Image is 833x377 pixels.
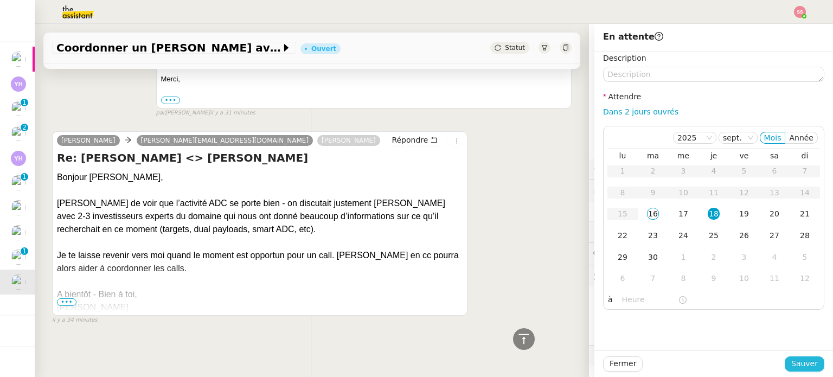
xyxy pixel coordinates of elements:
[11,52,26,67] img: users%2FAXgjBsdPtrYuxuZvIJjRexEdqnq2%2Favatar%2F1599931753966.jpeg
[22,124,27,133] p: 2
[22,247,27,257] p: 1
[790,268,820,290] td: 12/10/2025
[21,124,28,131] nz-badge-sup: 2
[617,251,629,263] div: 29
[638,247,668,269] td: 30/09/2025
[708,272,720,284] div: 9
[608,293,613,306] span: à
[677,208,689,220] div: 17
[21,99,28,106] nz-badge-sup: 1
[738,208,750,220] div: 19
[589,346,833,367] div: 🧴Autres
[22,99,27,108] p: 1
[729,247,759,269] td: 03/10/2025
[603,31,663,42] span: En attente
[791,357,818,370] span: Sauver
[759,268,790,290] td: 11/10/2025
[647,229,659,241] div: 23
[799,208,811,220] div: 21
[589,158,833,180] div: ⚙️Procédures
[638,151,668,161] th: mar.
[759,225,790,247] td: 27/09/2025
[137,136,313,145] a: [PERSON_NAME][EMAIL_ADDRESS][DOMAIN_NAME]
[589,221,833,242] div: ⏲️Tâches 0:00
[57,150,463,165] h4: Re: [PERSON_NAME] <> [PERSON_NAME]
[607,247,638,269] td: 29/09/2025
[161,74,567,85] div: Merci,
[593,352,627,360] span: 🧴
[668,151,699,161] th: mer.
[638,225,668,247] td: 23/09/2025
[156,108,165,118] span: par
[668,268,699,290] td: 08/10/2025
[161,97,181,104] label: •••
[11,274,26,290] img: users%2FXPWOVq8PDVf5nBVhDcXguS2COHE3%2Favatar%2F3f89dc26-16aa-490f-9632-b2fdcfc735a1
[677,251,689,263] div: 1
[677,272,689,284] div: 8
[790,203,820,225] td: 21/09/2025
[677,132,712,143] nz-select-item: 2025
[708,229,720,241] div: 25
[57,288,463,301] div: A bientôt - Bien à toi,
[768,251,780,263] div: 4
[708,208,720,220] div: 18
[799,229,811,241] div: 28
[647,208,659,220] div: 16
[729,225,759,247] td: 26/09/2025
[738,229,750,241] div: 26
[790,247,820,269] td: 05/10/2025
[505,44,525,52] span: Statut
[789,133,813,142] span: Année
[759,203,790,225] td: 20/09/2025
[11,200,26,215] img: users%2F1PNv5soDtMeKgnH5onPMHqwjzQn1%2Favatar%2Fd0f44614-3c2d-49b8-95e9-0356969fcfd1
[677,229,689,241] div: 24
[617,229,629,241] div: 22
[759,247,790,269] td: 04/10/2025
[593,163,650,175] span: ⚙️
[311,46,336,52] div: Ouvert
[699,151,729,161] th: jeu.
[156,108,255,118] small: [PERSON_NAME]
[56,42,281,53] span: Coordonner un [PERSON_NAME] avec [PERSON_NAME]
[790,225,820,247] td: 28/09/2025
[699,203,729,225] td: 18/09/2025
[638,203,668,225] td: 16/09/2025
[799,272,811,284] div: 12
[388,134,441,146] button: Répondre
[785,356,824,372] button: Sauver
[729,268,759,290] td: 10/10/2025
[57,249,463,275] div: Je te laisse revenir vers moi quand le moment est opportun pour un call. [PERSON_NAME] en cc pour...
[57,298,76,306] span: •••
[603,54,646,62] label: Description
[589,243,833,264] div: 💬Commentaires
[52,316,98,325] span: il y a 34 minutes
[593,227,668,236] span: ⏲️
[638,268,668,290] td: 07/10/2025
[11,76,26,92] img: svg
[768,208,780,220] div: 20
[317,136,380,145] a: [PERSON_NAME]
[57,197,463,236] div: [PERSON_NAME] de voir que l’activité ADC se porte bien - on discutait justement [PERSON_NAME] ave...
[593,271,729,280] span: 🕵️
[699,268,729,290] td: 09/10/2025
[392,135,428,145] span: Répondre
[723,132,753,143] nz-select-item: sept.
[799,251,811,263] div: 5
[593,184,664,197] span: 🔐
[768,229,780,241] div: 27
[11,101,26,116] img: users%2FW4OQjB9BRtYK2an7yusO0WsYLsD3%2Favatar%2F28027066-518b-424c-8476-65f2e549ac29
[759,151,790,161] th: sam.
[11,151,26,166] img: svg
[603,356,643,372] button: Fermer
[22,173,27,183] p: 1
[647,272,659,284] div: 7
[738,251,750,263] div: 3
[768,272,780,284] div: 11
[61,137,116,144] span: [PERSON_NAME]
[610,357,636,370] span: Fermer
[589,180,833,201] div: 🔐Données client
[617,272,629,284] div: 6
[764,133,781,142] span: Mois
[21,173,28,181] nz-badge-sup: 1
[593,249,663,258] span: 💬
